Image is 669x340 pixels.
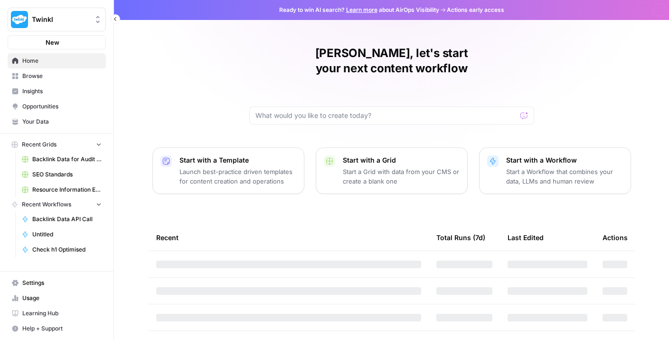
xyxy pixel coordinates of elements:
span: Twinkl [32,15,89,24]
button: Start with a WorkflowStart a Workflow that combines your data, LLMs and human review [479,147,631,194]
span: New [46,38,59,47]
a: Resource Information Extraction and Descriptions [18,182,106,197]
p: Start with a Grid [343,155,460,165]
span: Recent Grids [22,140,57,149]
button: Recent Grids [8,137,106,152]
a: Check h1 Optimised [18,242,106,257]
span: Home [22,57,102,65]
span: SEO Standards [32,170,102,179]
span: Help + Support [22,324,102,333]
a: Your Data [8,114,106,129]
p: Start with a Workflow [506,155,623,165]
a: Insights [8,84,106,99]
button: Workspace: Twinkl [8,8,106,31]
span: Actions early access [447,6,504,14]
div: Recent [156,224,421,251]
span: Browse [22,72,102,80]
a: Learning Hub [8,306,106,321]
p: Launch best-practice driven templates for content creation and operations [179,167,296,186]
button: Start with a TemplateLaunch best-practice driven templates for content creation and operations [152,147,304,194]
span: Backlink Data for Audit Grid [32,155,102,164]
a: Untitled [18,227,106,242]
a: Browse [8,68,106,84]
a: Usage [8,291,106,306]
span: Learning Hub [22,309,102,318]
button: New [8,35,106,49]
button: Recent Workflows [8,197,106,212]
span: Opportunities [22,102,102,111]
a: Backlink Data for Audit Grid [18,152,106,167]
span: Resource Information Extraction and Descriptions [32,185,102,194]
img: Twinkl Logo [11,11,28,28]
span: Settings [22,279,102,287]
p: Start a Workflow that combines your data, LLMs and human review [506,167,623,186]
p: Start with a Template [179,155,296,165]
input: What would you like to create today? [255,111,517,120]
button: Start with a GridStart a Grid with data from your CMS or create a blank one [316,147,468,194]
span: Check h1 Optimised [32,245,102,254]
a: Learn more [346,6,377,13]
a: SEO Standards [18,167,106,182]
span: Insights [22,87,102,96]
span: Usage [22,294,102,302]
a: Backlink Data API Call [18,212,106,227]
span: Untitled [32,230,102,239]
p: Start a Grid with data from your CMS or create a blank one [343,167,460,186]
button: Help + Support [8,321,106,336]
h1: [PERSON_NAME], let's start your next content workflow [249,46,534,76]
div: Last Edited [508,224,544,251]
a: Home [8,53,106,68]
span: Ready to win AI search? about AirOps Visibility [279,6,439,14]
span: Backlink Data API Call [32,215,102,223]
div: Total Runs (7d) [436,224,485,251]
div: Actions [603,224,628,251]
span: Your Data [22,117,102,126]
span: Recent Workflows [22,200,71,209]
a: Opportunities [8,99,106,114]
a: Settings [8,275,106,291]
